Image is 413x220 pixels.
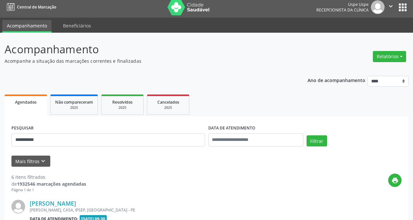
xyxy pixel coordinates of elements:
[17,181,86,187] strong: 1932546 marcações agendadas
[106,105,139,110] div: 2025
[30,207,304,213] div: [PERSON_NAME], CASA, IPSEP, [GEOGRAPHIC_DATA] - PE
[11,123,34,133] label: PESQUISAR
[11,187,86,193] div: Página 1 de 1
[40,158,47,165] i: keyboard_arrow_down
[55,105,93,110] div: 2025
[371,0,385,14] img: img
[15,99,37,105] span: Agendados
[397,2,408,13] button: apps
[208,123,255,133] label: DATA DE ATENDIMENTO
[388,174,402,187] button: print
[307,135,327,146] button: Filtrar
[5,58,287,64] p: Acompanhe a situação das marcações correntes e finalizadas
[316,7,369,13] span: Recepcionista da clínica
[5,2,56,12] a: Central de Marcação
[385,0,397,14] button: 
[391,177,399,184] i: print
[30,200,76,207] a: [PERSON_NAME]
[316,2,369,7] div: Uspe Uspe
[11,156,50,167] button: Mais filtroskeyboard_arrow_down
[152,105,184,110] div: 2025
[11,180,86,187] div: de
[112,99,133,105] span: Resolvidos
[373,51,406,62] button: Relatórios
[17,4,56,10] span: Central de Marcação
[387,3,394,10] i: 
[55,99,93,105] span: Não compareceram
[11,174,86,180] div: 6 itens filtrados
[2,20,52,33] a: Acompanhamento
[11,200,25,213] img: img
[157,99,179,105] span: Cancelados
[58,20,96,31] a: Beneficiários
[308,76,365,84] p: Ano de acompanhamento
[5,41,287,58] p: Acompanhamento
